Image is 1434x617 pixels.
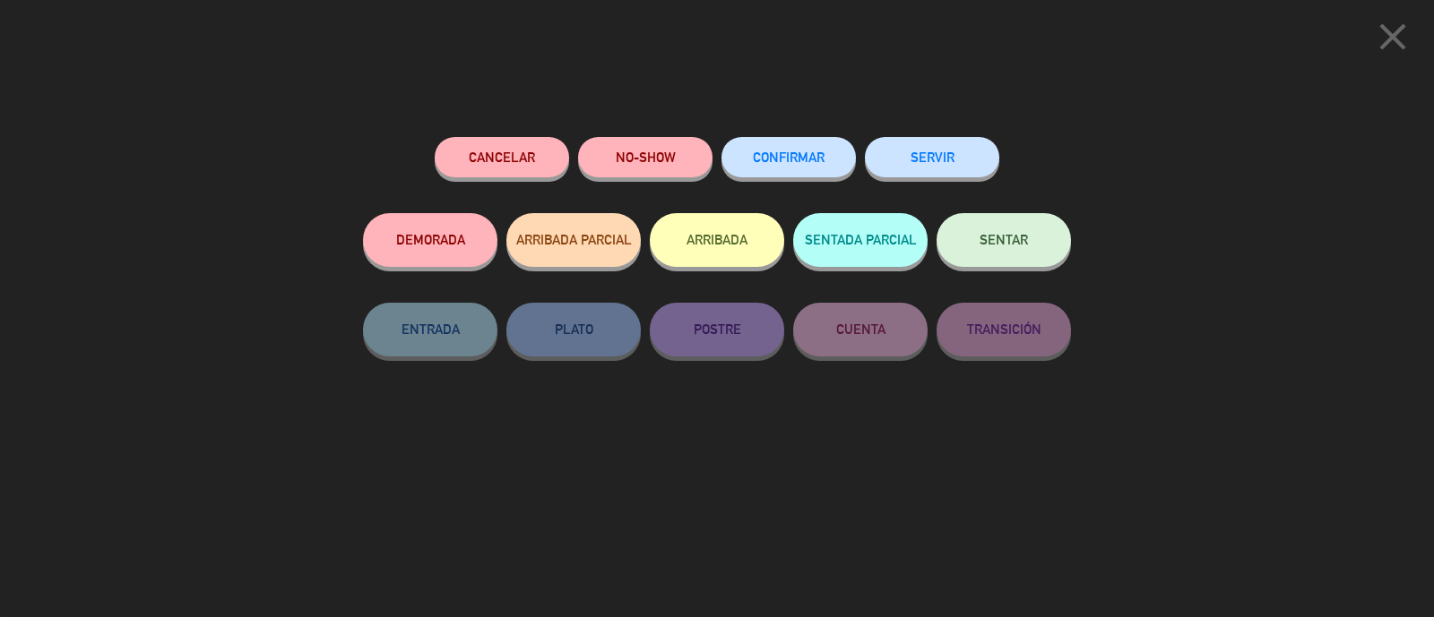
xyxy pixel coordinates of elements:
button: Cancelar [435,137,569,177]
button: SENTADA PARCIAL [793,213,928,267]
button: ARRIBADA [650,213,784,267]
button: DEMORADA [363,213,497,267]
span: CONFIRMAR [753,150,825,165]
button: NO-SHOW [578,137,713,177]
i: close [1370,14,1415,59]
button: ARRIBADA PARCIAL [506,213,641,267]
button: ENTRADA [363,303,497,356]
button: PLATO [506,303,641,356]
button: SENTAR [937,213,1071,267]
span: ARRIBADA PARCIAL [516,232,632,247]
span: SENTAR [980,232,1028,247]
button: CUENTA [793,303,928,356]
button: SERVIR [865,137,999,177]
button: POSTRE [650,303,784,356]
button: close [1365,13,1421,66]
button: CONFIRMAR [721,137,856,177]
button: TRANSICIÓN [937,303,1071,356]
